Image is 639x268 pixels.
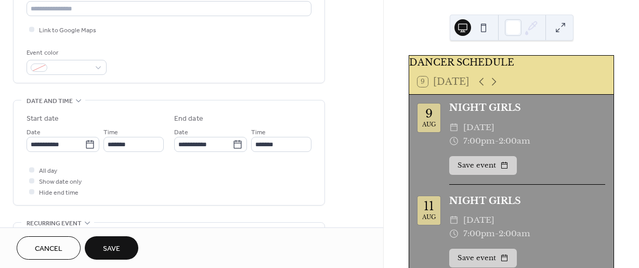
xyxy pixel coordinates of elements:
span: Recurring event [27,218,82,229]
span: Cancel [35,244,62,254]
span: 7:00pm [463,227,495,240]
div: NIGHT GIRLS [449,101,605,114]
div: Start date [27,113,59,124]
span: - [495,134,499,148]
span: - [495,227,499,240]
div: ​ [449,227,459,240]
span: Show date only [39,176,82,187]
button: Save event [449,249,517,267]
span: Link to Google Maps [39,25,96,36]
span: Save [103,244,120,254]
span: Date and time [27,96,73,107]
div: End date [174,113,203,124]
div: Aug [422,122,436,127]
div: ​ [449,134,459,148]
span: [DATE] [463,213,494,227]
div: Event color [27,47,105,58]
span: 7:00pm [463,134,495,148]
span: Date [174,127,188,138]
div: Aug [422,214,436,220]
div: ​ [449,213,459,227]
div: DANCER SCHEDULE [409,56,614,69]
div: 11 [424,201,434,212]
span: Time [103,127,118,138]
button: Save [85,236,138,260]
span: Hide end time [39,187,79,198]
div: NIGHT GIRLS [449,194,605,208]
span: Time [251,127,266,138]
div: 9 [425,108,433,120]
button: Save event [449,156,517,175]
span: All day [39,165,57,176]
div: ​ [449,121,459,134]
span: Date [27,127,41,138]
span: 2:00am [499,227,530,240]
button: Cancel [17,236,81,260]
span: [DATE] [463,121,494,134]
span: 2:00am [499,134,530,148]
